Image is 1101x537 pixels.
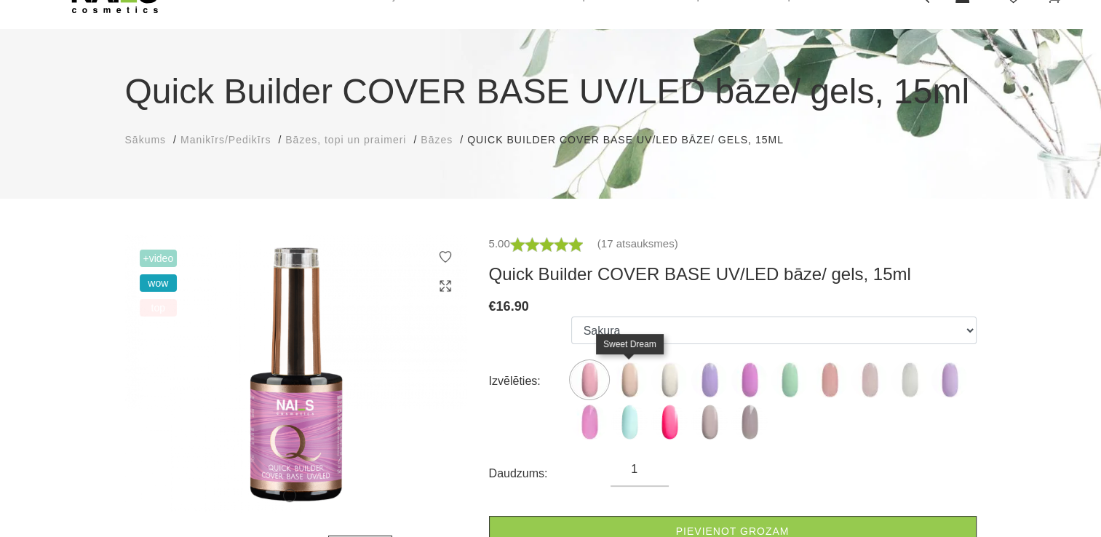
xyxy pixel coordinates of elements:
span: Bāzes, topi un praimeri [285,134,406,146]
div: Daudzums: [489,462,611,485]
a: Manikīrs/Pedikīrs [180,132,271,148]
img: ... [611,404,648,440]
div: Izvēlēties: [489,370,571,393]
img: ... [691,404,728,440]
a: (17 atsauksmes) [597,235,678,252]
span: Manikīrs/Pedikīrs [180,134,271,146]
img: ... [771,362,808,398]
h3: Quick Builder COVER BASE UV/LED bāze/ gels, 15ml [489,263,977,285]
img: ... [731,404,768,440]
img: ... [691,362,728,398]
img: ... [731,362,768,398]
a: Bāzes, topi un praimeri [285,132,406,148]
img: ... [851,362,888,398]
img: ... [571,404,608,440]
img: ... [891,362,928,398]
h1: Quick Builder COVER BASE UV/LED bāze/ gels, 15ml [125,65,977,118]
img: ... [611,362,648,398]
span: Sākums [125,134,167,146]
button: 1 of 2 [283,489,296,502]
a: Bāzes [421,132,453,148]
span: Bāzes [421,134,453,146]
img: ... [811,362,848,398]
span: 5.00 [489,237,510,250]
img: ... [571,362,608,398]
img: ... [931,362,968,398]
span: wow [140,274,178,292]
img: ... [651,404,688,440]
a: Sākums [125,132,167,148]
span: +Video [140,250,178,267]
li: Quick Builder COVER BASE UV/LED bāze/ gels, 15ml [467,132,798,148]
span: top [140,299,178,317]
img: ... [125,235,467,514]
img: ... [651,362,688,398]
button: 2 of 2 [304,492,311,499]
span: 16.90 [496,299,529,314]
span: € [489,299,496,314]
